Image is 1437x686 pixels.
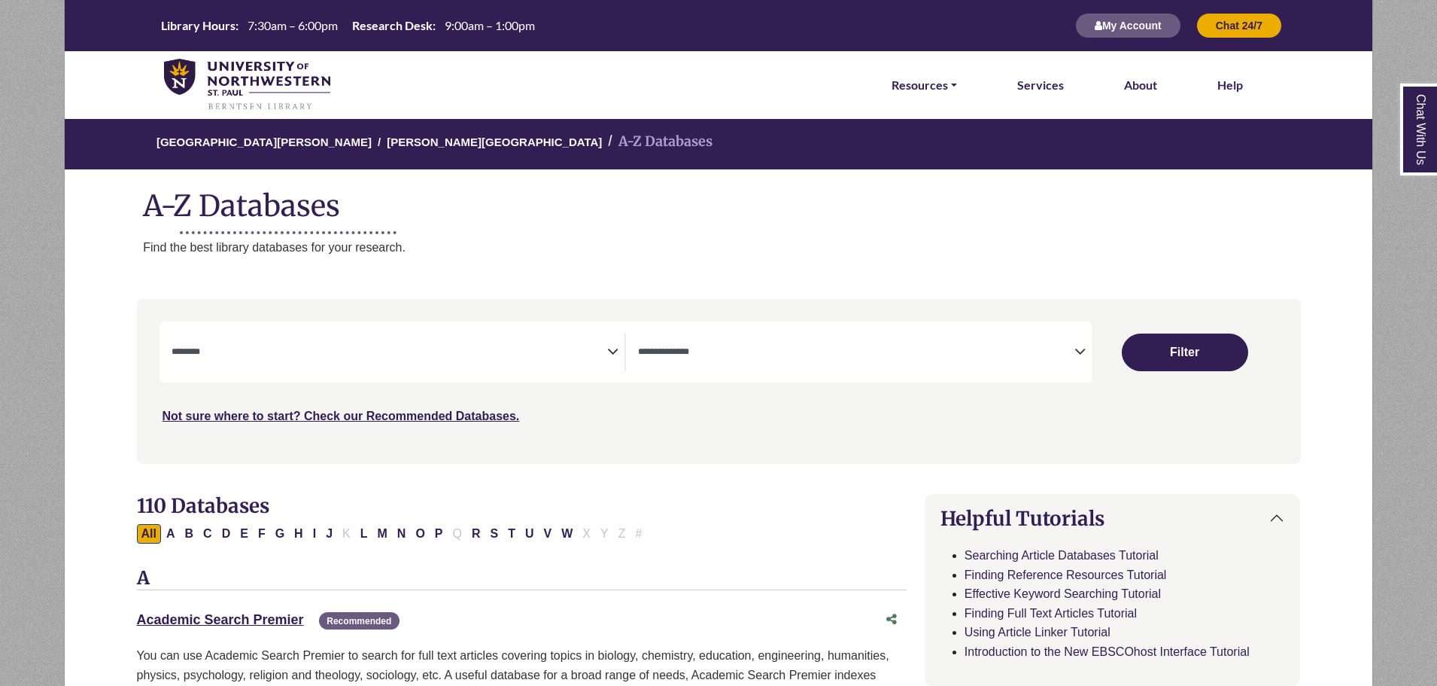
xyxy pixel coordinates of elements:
th: Library Hours: [155,17,239,33]
button: Share this database [876,605,907,634]
a: Hours Today [155,17,541,35]
button: Filter Results V [539,524,557,544]
button: Filter Results O [411,524,429,544]
a: [GEOGRAPHIC_DATA][PERSON_NAME] [156,133,372,148]
button: Filter Results C [199,524,217,544]
a: About [1124,75,1157,95]
a: Chat 24/7 [1196,19,1282,32]
button: Filter Results I [308,524,321,544]
a: Help [1217,75,1243,95]
a: Services [1017,75,1064,95]
a: Effective Keyword Searching Tutorial [965,587,1161,600]
button: Filter Results R [467,524,485,544]
a: Not sure where to start? Check our Recommended Databases. [163,410,520,422]
h3: A [137,568,907,590]
button: Filter Results H [290,524,308,544]
button: Filter Results J [321,524,337,544]
button: Submit for Search Results [1122,334,1248,371]
button: Filter Results W [557,524,577,544]
button: Filter Results N [393,524,411,544]
span: 7:30am – 6:00pm [248,18,338,32]
h1: A-Z Databases [65,177,1372,223]
table: Hours Today [155,17,541,32]
a: Using Article Linker Tutorial [965,626,1110,639]
button: Chat 24/7 [1196,13,1282,38]
button: Filter Results G [271,524,289,544]
button: Filter Results E [235,524,253,544]
a: Introduction to the New EBSCOhost Interface Tutorial [965,645,1250,658]
button: Filter Results D [217,524,235,544]
button: Helpful Tutorials [925,495,1300,542]
nav: breadcrumb [64,117,1372,169]
button: Filter Results L [356,524,372,544]
a: Academic Search Premier [137,612,304,627]
button: Filter Results F [254,524,270,544]
textarea: Search [638,347,1074,359]
button: Filter Results S [486,524,503,544]
button: All [137,524,161,544]
span: 110 Databases [137,493,269,518]
th: Research Desk: [346,17,436,33]
button: My Account [1075,13,1181,38]
p: Find the best library databases for your research. [143,238,1372,258]
nav: Search filters [137,299,1301,463]
a: Resources [892,75,957,95]
button: Filter Results U [521,524,539,544]
button: Filter Results A [162,524,180,544]
li: A-Z Databases [602,131,712,153]
a: Searching Article Databases Tutorial [965,549,1159,562]
a: Finding Reference Resources Tutorial [965,569,1167,581]
a: My Account [1075,19,1181,32]
button: Filter Results P [430,524,448,544]
a: [PERSON_NAME][GEOGRAPHIC_DATA] [387,133,602,148]
textarea: Search [172,347,608,359]
a: Finding Full Text Articles Tutorial [965,607,1137,620]
button: Filter Results M [372,524,391,544]
span: 9:00am – 1:00pm [445,18,535,32]
div: Alpha-list to filter by first letter of database name [137,526,649,539]
button: Filter Results B [181,524,199,544]
span: Recommended [319,612,399,630]
button: Filter Results T [503,524,520,544]
img: library_home [164,59,330,111]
